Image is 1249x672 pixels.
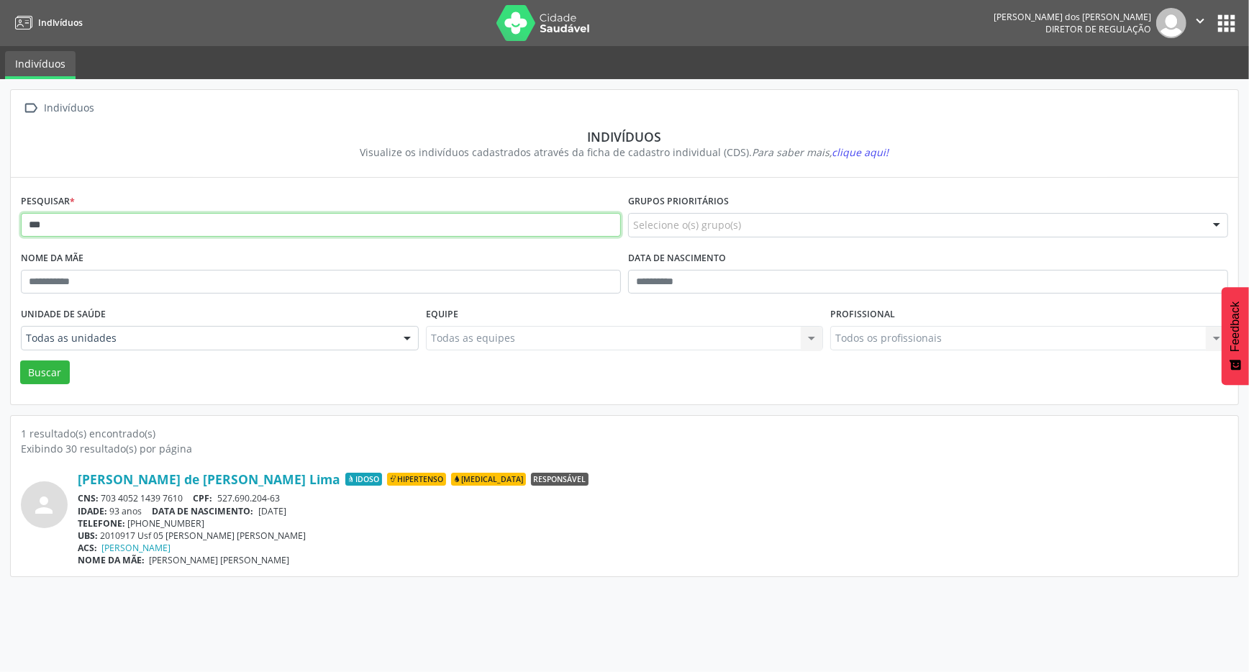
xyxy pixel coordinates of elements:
[20,360,70,385] button: Buscar
[1229,301,1242,352] span: Feedback
[21,304,106,326] label: Unidade de saúde
[258,505,286,517] span: [DATE]
[102,542,171,554] a: [PERSON_NAME]
[150,554,290,566] span: [PERSON_NAME] [PERSON_NAME]
[628,248,726,270] label: Data de nascimento
[1156,8,1186,38] img: img
[78,517,1228,530] div: [PHONE_NUMBER]
[78,554,145,566] span: NOME DA MÃE:
[78,492,99,504] span: CNS:
[78,530,98,542] span: UBS:
[633,217,741,232] span: Selecione o(s) grupo(s)
[426,304,458,326] label: Equipe
[628,191,729,213] label: Grupos prioritários
[10,11,83,35] a: Indivíduos
[78,492,1228,504] div: 703 4052 1439 7610
[753,145,889,159] i: Para saber mais,
[21,248,83,270] label: Nome da mãe
[217,492,280,504] span: 527.690.204-63
[387,473,446,486] span: Hipertenso
[531,473,589,486] span: Responsável
[31,129,1218,145] div: Indivíduos
[21,191,75,213] label: Pesquisar
[31,145,1218,160] div: Visualize os indivíduos cadastrados através da ficha de cadastro individual (CDS).
[345,473,382,486] span: Idoso
[1222,287,1249,385] button: Feedback - Mostrar pesquisa
[194,492,213,504] span: CPF:
[78,517,125,530] span: TELEFONE:
[21,98,97,119] a:  Indivíduos
[830,304,895,326] label: Profissional
[26,331,389,345] span: Todas as unidades
[1192,13,1208,29] i: 
[1045,23,1151,35] span: Diretor de regulação
[832,145,889,159] span: clique aqui!
[21,441,1228,456] div: Exibindo 30 resultado(s) por página
[21,426,1228,441] div: 1 resultado(s) encontrado(s)
[42,98,97,119] div: Indivíduos
[1186,8,1214,38] button: 
[1214,11,1239,36] button: apps
[78,530,1228,542] div: 2010917 Usf 05 [PERSON_NAME] [PERSON_NAME]
[153,505,254,517] span: DATA DE NASCIMENTO:
[451,473,526,486] span: [MEDICAL_DATA]
[78,542,97,554] span: ACS:
[78,471,340,487] a: [PERSON_NAME] de [PERSON_NAME] Lima
[21,98,42,119] i: 
[5,51,76,79] a: Indivíduos
[32,492,58,518] i: person
[78,505,107,517] span: IDADE:
[78,505,1228,517] div: 93 anos
[38,17,83,29] span: Indivíduos
[994,11,1151,23] div: [PERSON_NAME] dos [PERSON_NAME]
